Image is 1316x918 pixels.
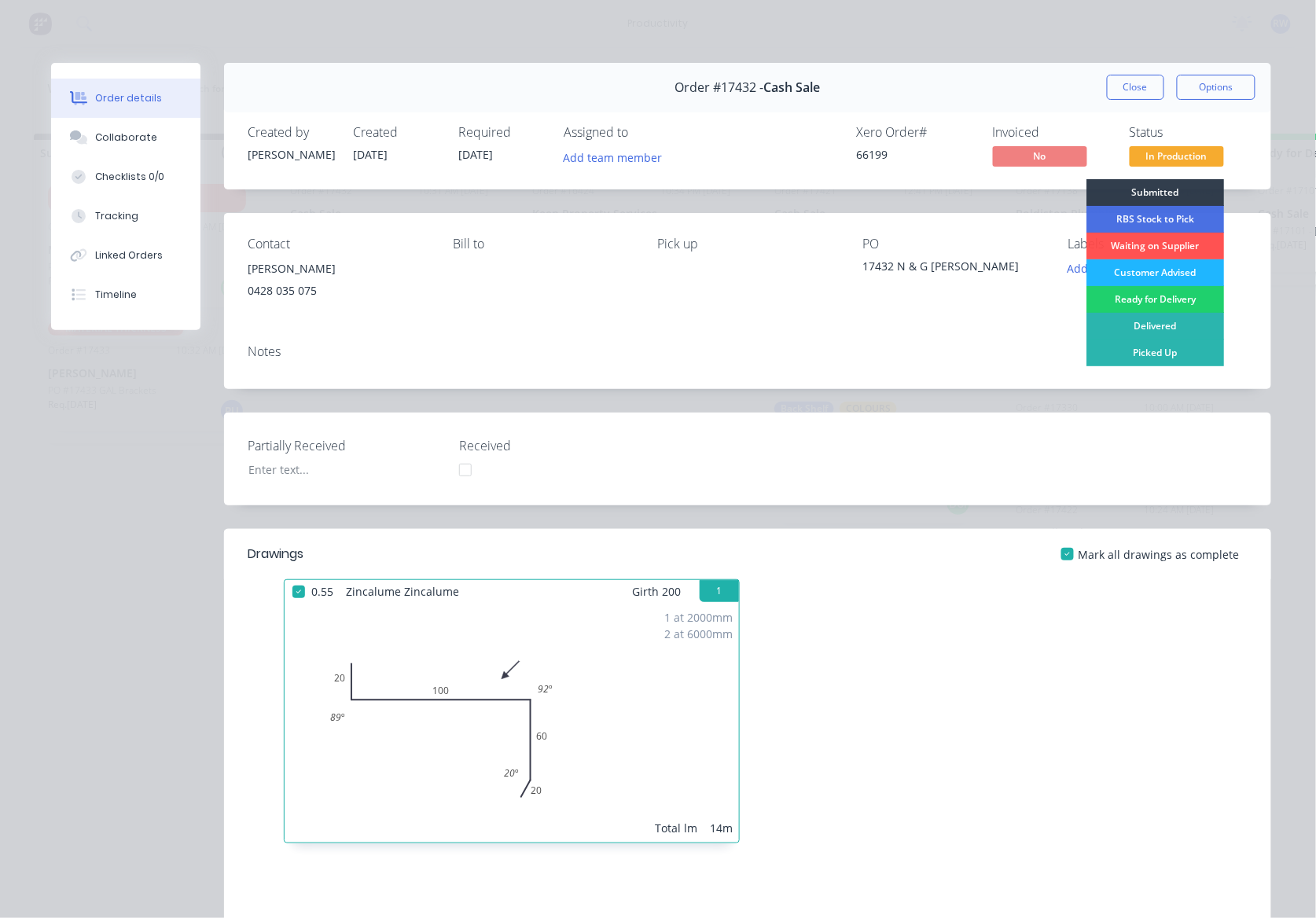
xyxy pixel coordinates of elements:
[862,237,1042,252] div: PO
[51,157,200,196] button: Checklists 0/0
[664,626,733,642] div: 2 at 6000mm
[248,125,334,140] div: Created by
[95,91,162,105] div: Order details
[453,237,633,252] div: Bill to
[564,146,671,167] button: Add team member
[1177,75,1255,100] button: Options
[856,146,974,163] div: 66199
[564,125,721,140] div: Assigned to
[51,118,200,157] button: Collaborate
[95,170,164,184] div: Checklists 0/0
[675,80,764,95] span: Order #17432 -
[353,125,439,140] div: Created
[700,580,739,602] button: 1
[655,820,697,836] div: Total lm
[664,609,733,626] div: 1 at 2000mm
[658,237,838,252] div: Pick up
[51,79,200,118] button: Order details
[458,125,545,140] div: Required
[248,237,428,252] div: Contact
[248,146,334,163] div: [PERSON_NAME]
[95,130,157,145] div: Collaborate
[1086,313,1224,340] div: Delivered
[1086,206,1224,233] div: RBS Stock to Pick
[993,146,1087,166] span: No
[1130,146,1224,166] span: In Production
[1130,146,1224,170] button: In Production
[305,580,340,603] span: 0.55
[95,248,163,263] div: Linked Orders
[1086,259,1224,286] div: Customer Advised
[632,580,681,603] span: Girth 200
[1107,75,1164,100] button: Close
[95,288,137,302] div: Timeline
[459,436,656,455] label: Received
[51,196,200,236] button: Tracking
[1130,125,1248,140] div: Status
[51,275,200,314] button: Timeline
[862,258,1042,280] div: 17432 N & G [PERSON_NAME]
[353,147,388,162] span: [DATE]
[856,125,974,140] div: Xero Order #
[340,580,465,603] span: Zincalume Zincalume
[1059,258,1131,279] button: Add labels
[248,280,428,302] div: 0428 035 075
[51,236,200,275] button: Linked Orders
[764,80,821,95] span: Cash Sale
[248,545,303,564] div: Drawings
[1086,233,1224,259] div: Waiting on Supplier
[1086,286,1224,313] div: Ready for Delivery
[248,258,428,280] div: [PERSON_NAME]
[458,147,493,162] span: [DATE]
[95,209,138,223] div: Tracking
[1086,340,1224,366] div: Picked Up
[710,820,733,836] div: 14m
[248,258,428,308] div: [PERSON_NAME]0428 035 075
[1086,179,1224,206] div: Submitted
[285,603,739,843] div: 020100602089º92º20º1 at 2000mm2 at 6000mmTotal lm14m
[248,344,1248,359] div: Notes
[555,146,671,167] button: Add team member
[993,125,1111,140] div: Invoiced
[248,436,444,455] label: Partially Received
[1068,237,1248,252] div: Labels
